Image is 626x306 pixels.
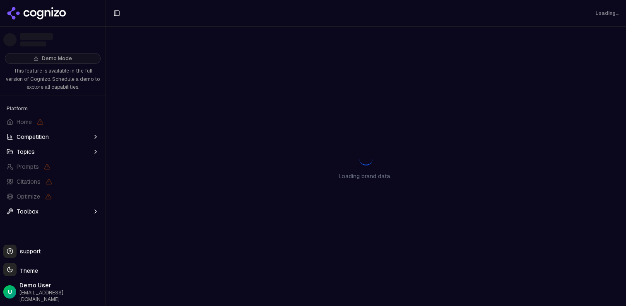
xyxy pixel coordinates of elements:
[17,118,32,126] span: Home
[3,205,102,218] button: Toolbox
[19,281,102,289] span: Demo User
[17,148,35,156] span: Topics
[595,10,619,17] div: Loading...
[17,133,49,141] span: Competition
[3,102,102,115] div: Platform
[17,247,41,255] span: support
[17,163,39,171] span: Prompts
[17,267,38,274] span: Theme
[3,145,102,158] button: Topics
[17,207,39,216] span: Toolbox
[339,172,394,180] p: Loading brand data...
[8,288,12,296] span: U
[19,289,102,303] span: [EMAIL_ADDRESS][DOMAIN_NAME]
[5,67,101,92] p: This feature is available in the full version of Cognizo. Schedule a demo to explore all capabili...
[42,55,72,62] span: Demo Mode
[17,177,41,186] span: Citations
[17,192,40,201] span: Optimize
[3,130,102,143] button: Competition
